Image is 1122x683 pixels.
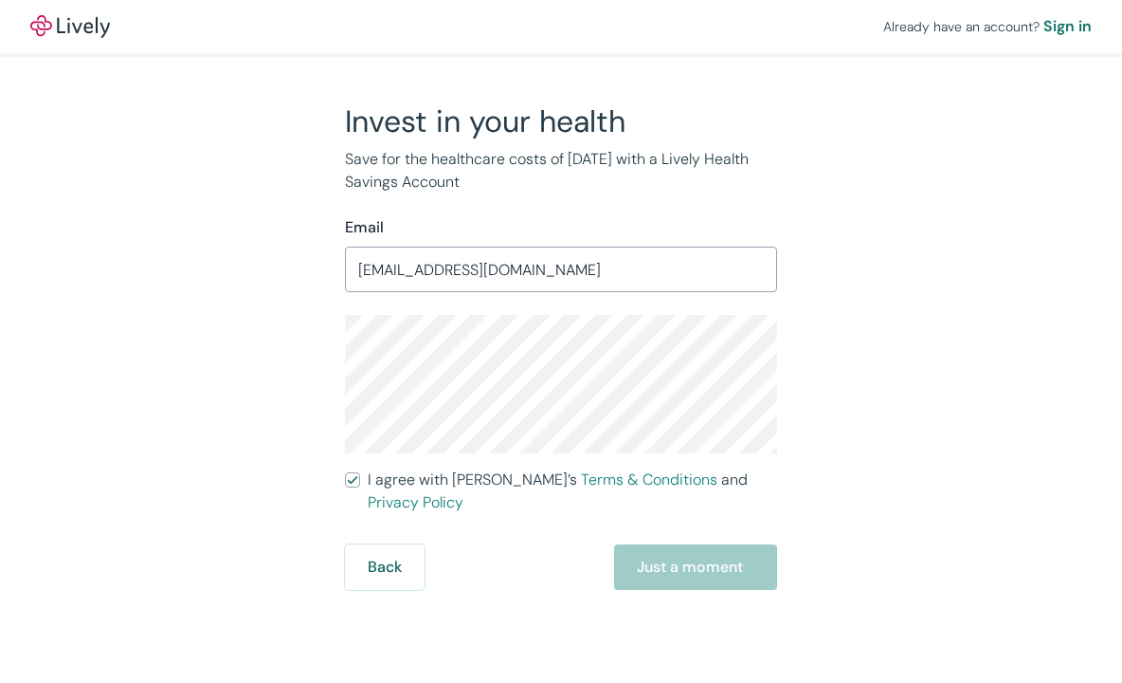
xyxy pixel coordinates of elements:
button: Back [345,545,425,590]
p: Save for the healthcare costs of [DATE] with a Lively Health Savings Account [345,148,777,194]
img: Lively [30,15,110,38]
div: Already have an account? [883,15,1092,38]
a: Sign in [1043,15,1092,38]
a: Privacy Policy [368,492,463,512]
a: Terms & Conditions [581,470,717,489]
h2: Invest in your health [345,102,777,140]
a: LivelyLively [30,15,110,38]
span: I agree with [PERSON_NAME]’s and [368,469,777,514]
label: Email [345,216,384,239]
